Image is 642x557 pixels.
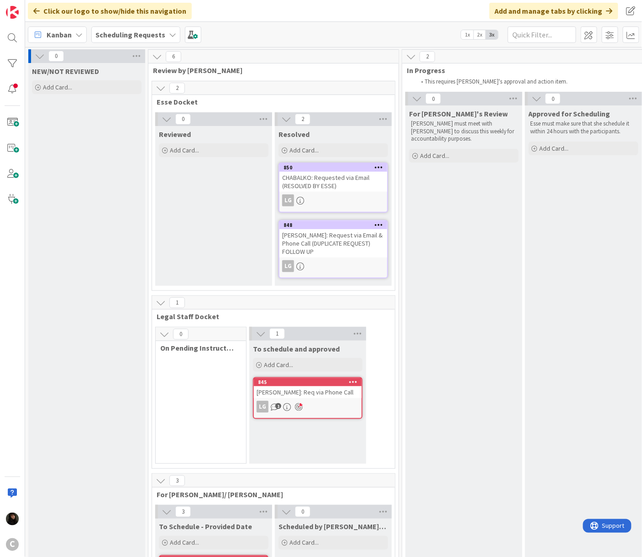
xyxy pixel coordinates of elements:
span: 3 [169,475,185,486]
span: Add Card... [420,152,449,160]
span: Scheduled by Laine/Pring [279,522,388,531]
span: 2x [474,30,486,39]
span: Add Card... [43,83,72,91]
span: Add Card... [540,144,569,152]
p: [PERSON_NAME] must meet with [PERSON_NAME] to discuss this weekly for accountability purposes. [411,120,517,142]
input: Quick Filter... [508,26,576,43]
div: Add and manage tabs by clicking [489,3,618,19]
img: ES [6,513,19,525]
div: 845 [254,378,362,386]
div: 850 [279,163,387,172]
div: LG [254,401,362,413]
span: Add Card... [170,146,199,154]
span: 3 [175,506,191,517]
span: Esse Docket [157,97,384,106]
div: LG [279,260,387,272]
a: 848[PERSON_NAME]: Request via Email & Phone Call (DUPLICATE REQUEST) FOLLOW UPLG [279,220,388,278]
div: 850 [284,164,387,171]
span: Add Card... [289,539,319,547]
span: Add Card... [289,146,319,154]
div: 848 [284,222,387,228]
span: 1 [269,328,285,339]
a: 850CHABALKO: Requested via Email (RESOLVED BY ESSE)LG [279,163,388,213]
span: 3x [486,30,498,39]
span: 0 [295,506,310,517]
img: Visit kanbanzone.com [6,6,19,19]
span: NEW/NOT REVIEWED [32,67,99,76]
div: C [6,538,19,551]
span: 0 [175,114,191,125]
span: To schedule and approved [253,344,340,353]
a: 845[PERSON_NAME]: Req via Phone CallLG [253,377,363,419]
span: To Schedule - Provided Date [159,522,252,531]
span: 0 [48,51,64,62]
span: Support [19,1,42,12]
span: For Laine Guevarra/ Pring Matondo [157,490,384,499]
span: 2 [420,51,435,62]
div: LG [279,194,387,206]
div: 848 [279,221,387,229]
span: Add Card... [170,539,199,547]
span: Reviewed [159,130,191,139]
div: CHABALKO: Requested via Email (RESOLVED BY ESSE) [279,172,387,192]
span: 2 [295,114,310,125]
div: 848[PERSON_NAME]: Request via Email & Phone Call (DUPLICATE REQUEST) FOLLOW UP [279,221,387,257]
b: Scheduling Requests [95,30,165,39]
span: On Pending Instructed by Legal [160,343,235,352]
div: 845 [258,379,362,385]
span: 0 [173,329,189,340]
div: 845[PERSON_NAME]: Req via Phone Call [254,378,362,398]
span: 0 [426,93,441,104]
span: Add Card... [264,361,293,369]
span: 0 [545,93,561,104]
span: 1 [275,403,281,409]
span: Approved for Scheduling [529,109,610,118]
div: LG [257,401,268,413]
span: 1 [169,297,185,308]
span: 2 [169,83,185,94]
span: Resolved [279,130,310,139]
span: Review by Esse [153,66,387,75]
div: 850CHABALKO: Requested via Email (RESOLVED BY ESSE) [279,163,387,192]
span: Kanban [47,29,72,40]
span: For Breanna's Review [409,109,508,118]
span: 1x [461,30,474,39]
div: [PERSON_NAME]: Request via Email & Phone Call (DUPLICATE REQUEST) FOLLOW UP [279,229,387,257]
p: Esse must make sure that she schedule it within 24 hours with the participants. [531,120,637,135]
div: LG [282,194,294,206]
div: LG [282,260,294,272]
div: [PERSON_NAME]: Req via Phone Call [254,386,362,398]
div: Click our logo to show/hide this navigation [28,3,192,19]
span: Legal Staff Docket [157,312,384,321]
span: 6 [166,51,181,62]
